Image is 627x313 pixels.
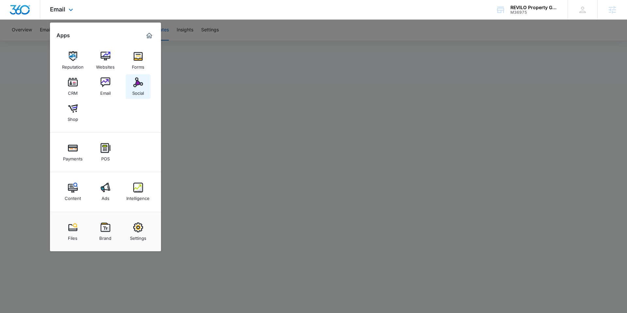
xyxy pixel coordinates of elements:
[93,140,118,165] a: POS
[56,32,70,39] h2: Apps
[60,74,85,99] a: CRM
[93,219,118,244] a: Brand
[510,5,558,10] div: account name
[96,61,115,70] div: Websites
[126,179,151,204] a: Intelligence
[126,48,151,73] a: Forms
[144,30,154,41] a: Marketing 360® Dashboard
[63,153,83,161] div: Payments
[68,113,78,122] div: Shop
[65,192,81,201] div: Content
[126,219,151,244] a: Settings
[126,74,151,99] a: Social
[130,232,146,241] div: Settings
[126,192,150,201] div: Intelligence
[60,100,85,125] a: Shop
[101,153,110,161] div: POS
[60,48,85,73] a: Reputation
[102,192,109,201] div: Ads
[100,87,111,96] div: Email
[60,140,85,165] a: Payments
[93,74,118,99] a: Email
[510,10,558,15] div: account id
[93,48,118,73] a: Websites
[68,232,77,241] div: Files
[68,87,78,96] div: CRM
[93,179,118,204] a: Ads
[132,87,144,96] div: Social
[132,61,144,70] div: Forms
[62,61,84,70] div: Reputation
[50,6,65,13] span: Email
[60,179,85,204] a: Content
[60,219,85,244] a: Files
[99,232,111,241] div: Brand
